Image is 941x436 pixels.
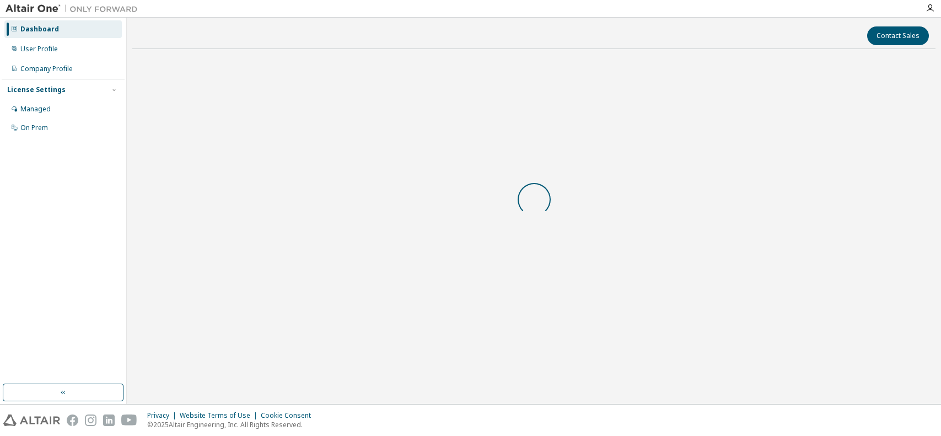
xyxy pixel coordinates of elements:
[261,411,318,420] div: Cookie Consent
[6,3,143,14] img: Altair One
[867,26,929,45] button: Contact Sales
[3,415,60,426] img: altair_logo.svg
[121,415,137,426] img: youtube.svg
[20,123,48,132] div: On Prem
[7,85,66,94] div: License Settings
[67,415,78,426] img: facebook.svg
[20,45,58,53] div: User Profile
[20,64,73,73] div: Company Profile
[103,415,115,426] img: linkedin.svg
[147,420,318,429] p: © 2025 Altair Engineering, Inc. All Rights Reserved.
[20,25,59,34] div: Dashboard
[147,411,180,420] div: Privacy
[180,411,261,420] div: Website Terms of Use
[20,105,51,114] div: Managed
[85,415,96,426] img: instagram.svg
